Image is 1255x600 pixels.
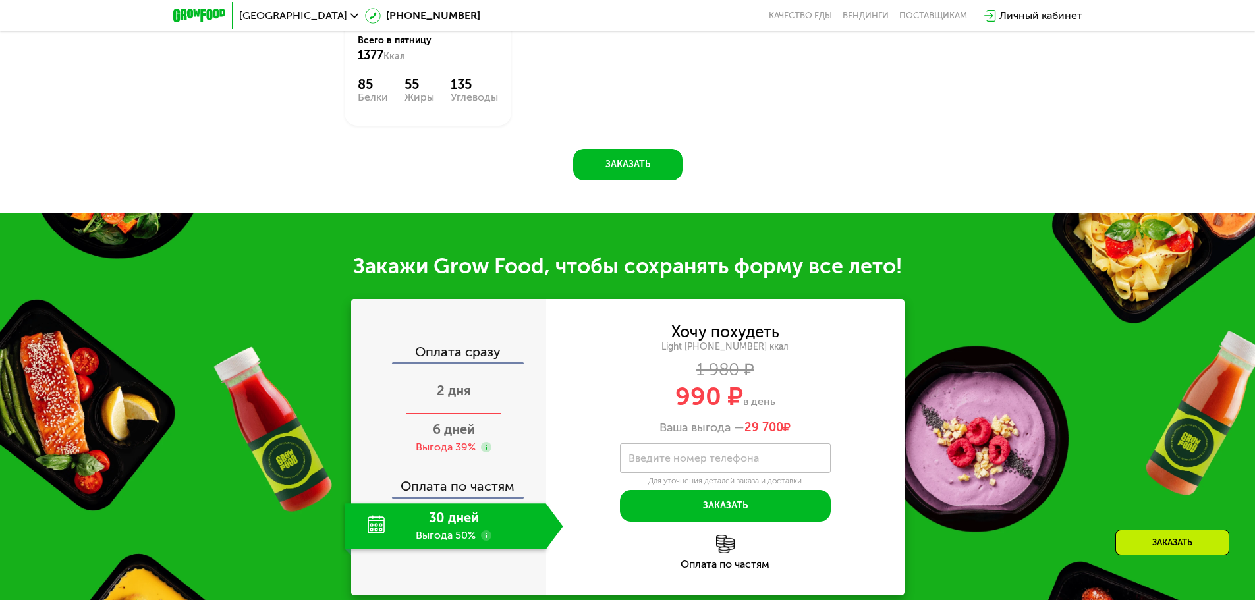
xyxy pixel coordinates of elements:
span: в день [743,395,775,408]
span: 29 700 [744,420,783,435]
button: Заказать [573,149,683,180]
span: 6 дней [433,422,475,437]
div: Белки [358,92,388,103]
div: Личный кабинет [999,8,1082,24]
span: 990 ₽ [675,381,743,412]
div: Оплата по частям [546,559,905,570]
span: 2 дня [437,383,471,398]
div: Всего в пятницу [358,34,498,63]
div: Жиры [404,92,434,103]
button: Заказать [620,490,831,522]
span: ₽ [744,421,791,435]
div: Заказать [1115,530,1229,555]
img: l6xcnZfty9opOoJh.png [716,535,735,553]
div: Оплата сразу [352,345,546,362]
span: Ккал [383,51,405,62]
div: Углеводы [451,92,498,103]
div: Оплата по частям [352,466,546,497]
a: [PHONE_NUMBER] [365,8,480,24]
span: 1377 [358,48,383,63]
div: Выгода 39% [416,440,476,454]
div: 85 [358,76,388,92]
div: Ваша выгода — [546,421,905,435]
div: Хочу похудеть [671,325,779,339]
label: Введите номер телефона [628,454,759,462]
a: Вендинги [843,11,889,21]
div: поставщикам [899,11,967,21]
span: [GEOGRAPHIC_DATA] [239,11,347,21]
div: 1 980 ₽ [546,363,905,377]
div: Light [PHONE_NUMBER] ккал [546,341,905,353]
div: 135 [451,76,498,92]
div: 55 [404,76,434,92]
a: Качество еды [769,11,832,21]
div: Для уточнения деталей заказа и доставки [620,476,831,487]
